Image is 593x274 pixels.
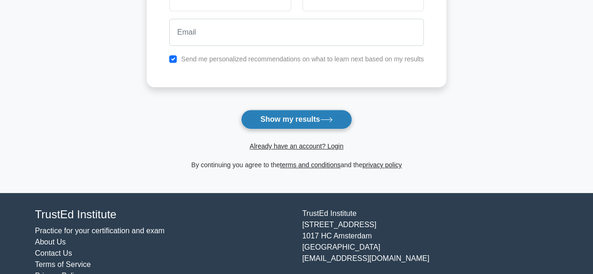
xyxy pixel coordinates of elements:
a: Already have an account? Login [249,142,343,150]
a: Terms of Service [35,260,91,268]
input: Email [169,19,424,46]
a: privacy policy [362,161,402,169]
div: By continuing you agree to the and the [141,159,452,170]
button: Show my results [241,110,352,129]
label: Send me personalized recommendations on what to learn next based on my results [181,55,424,63]
a: About Us [35,238,66,246]
h4: TrustEd Institute [35,208,291,222]
a: terms and conditions [280,161,340,169]
a: Practice for your certification and exam [35,227,165,235]
a: Contact Us [35,249,72,257]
